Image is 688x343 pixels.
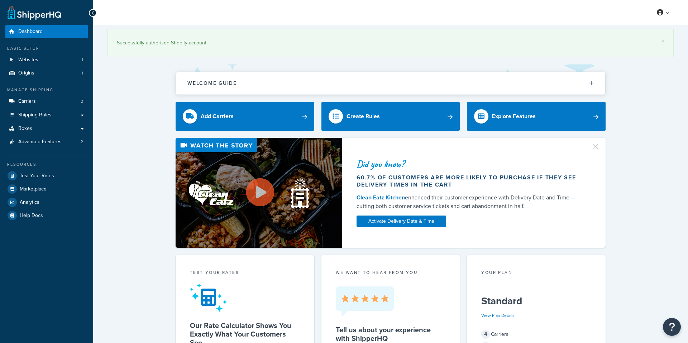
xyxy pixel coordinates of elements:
a: Add Carriers [176,102,314,131]
h5: Tell us about your experience with ShipperHQ [336,325,446,343]
p: we want to hear from you [336,269,446,276]
a: Advanced Features2 [5,135,88,149]
span: Origins [18,70,34,76]
div: Test your rates [190,269,300,277]
a: Boxes [5,122,88,135]
a: Explore Features [467,102,606,131]
a: Marketplace [5,183,88,195]
span: Boxes [18,126,32,132]
div: Carriers [481,329,591,339]
a: Help Docs [5,209,88,222]
div: 60.7% of customers are more likely to purchase if they see delivery times in the cart [357,174,583,188]
span: 2 [81,139,83,145]
div: Add Carriers [201,111,234,121]
a: Websites1 [5,53,88,67]
a: View Plan Details [481,312,515,319]
a: Carriers2 [5,95,88,108]
span: Shipping Rules [18,112,52,118]
div: Your Plan [481,269,591,277]
span: Carriers [18,98,36,105]
div: Manage Shipping [5,87,88,93]
span: Dashboard [18,29,43,35]
a: Clean Eatz Kitchen [357,193,405,202]
span: Websites [18,57,38,63]
span: Analytics [20,199,39,206]
div: Did you know? [357,159,583,169]
button: Open Resource Center [663,318,681,336]
li: Advanced Features [5,135,88,149]
div: Resources [5,161,88,168]
div: Create Rules [347,111,380,121]
span: Advanced Features [18,139,62,145]
div: Successfully authorized Shopify account [117,38,664,48]
a: Dashboard [5,25,88,38]
span: 4 [481,330,490,339]
a: Create Rules [321,102,460,131]
img: Video thumbnail [176,138,342,248]
div: Explore Features [492,111,536,121]
button: Welcome Guide [176,72,605,95]
span: Test Your Rates [20,173,54,179]
a: Test Your Rates [5,169,88,182]
li: Carriers [5,95,88,108]
span: 2 [81,98,83,105]
a: Analytics [5,196,88,209]
a: × [661,38,664,44]
span: Help Docs [20,213,43,219]
h5: Standard [481,295,591,307]
span: 1 [82,57,83,63]
div: enhanced their customer experience with Delivery Date and Time — cutting both customer service ti... [357,193,583,211]
span: 1 [82,70,83,76]
a: Activate Delivery Date & Time [357,216,446,227]
h2: Welcome Guide [187,81,237,86]
li: Origins [5,67,88,80]
span: Marketplace [20,186,47,192]
li: Websites [5,53,88,67]
a: Shipping Rules [5,108,88,122]
a: Origins1 [5,67,88,80]
div: Basic Setup [5,45,88,52]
